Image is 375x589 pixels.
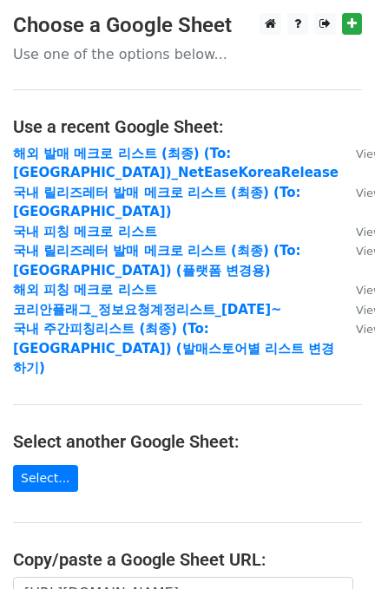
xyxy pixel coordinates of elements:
h4: Select another Google Sheet: [13,431,362,452]
h4: Copy/paste a Google Sheet URL: [13,549,362,570]
a: 국내 릴리즈레터 발매 메크로 리스트 (최종) (To:[GEOGRAPHIC_DATA]) [13,185,300,220]
h4: Use a recent Google Sheet: [13,116,362,137]
a: 코리안플래그_정보요청계정리스트_[DATE]~ [13,302,282,317]
a: 국내 주간피칭리스트 (최종) (To:[GEOGRAPHIC_DATA]) (발매스토어별 리스트 변경하기) [13,321,334,376]
a: 국내 피칭 메크로 리스트 [13,224,157,239]
p: Use one of the options below... [13,45,362,63]
h3: Choose a Google Sheet [13,13,362,38]
a: Select... [13,465,78,492]
a: 국내 릴리즈레터 발매 메크로 리스트 (최종) (To:[GEOGRAPHIC_DATA]) (플랫폼 변경용) [13,243,300,278]
a: 해외 발매 메크로 리스트 (최종) (To: [GEOGRAPHIC_DATA])_NetEaseKoreaRelease [13,146,339,181]
a: 해외 피칭 메크로 리스트 [13,282,157,298]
